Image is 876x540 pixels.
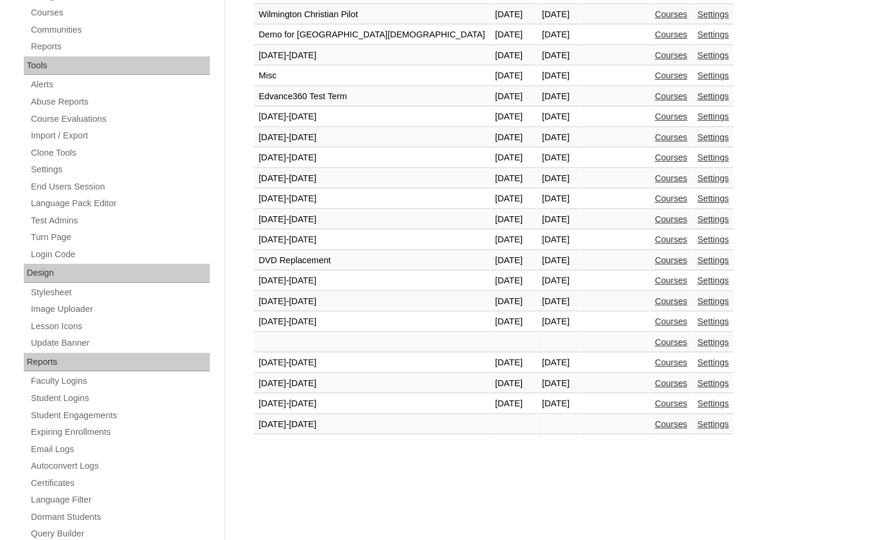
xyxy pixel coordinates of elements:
[537,66,581,86] td: [DATE]
[254,128,490,148] td: [DATE]-[DATE]
[254,25,490,45] td: Demo for [GEOGRAPHIC_DATA][DEMOGRAPHIC_DATA]
[30,77,210,92] a: Alerts
[254,312,490,332] td: [DATE]-[DATE]
[490,271,537,291] td: [DATE]
[30,179,210,194] a: End Users Session
[655,214,688,224] a: Courses
[30,213,210,228] a: Test Admins
[490,189,537,209] td: [DATE]
[30,374,210,389] a: Faculty Logins
[490,87,537,107] td: [DATE]
[490,353,537,373] td: [DATE]
[254,353,490,373] td: [DATE]-[DATE]
[30,319,210,334] a: Lesson Icons
[537,87,581,107] td: [DATE]
[254,46,490,66] td: [DATE]-[DATE]
[490,148,537,168] td: [DATE]
[697,132,729,142] a: Settings
[490,230,537,250] td: [DATE]
[537,374,581,394] td: [DATE]
[655,91,688,101] a: Courses
[537,251,581,271] td: [DATE]
[30,23,210,37] a: Communities
[254,107,490,127] td: [DATE]-[DATE]
[30,285,210,300] a: Stylesheet
[537,128,581,148] td: [DATE]
[697,153,729,162] a: Settings
[655,194,688,203] a: Courses
[537,394,581,414] td: [DATE]
[697,399,729,408] a: Settings
[254,394,490,414] td: [DATE]-[DATE]
[30,476,210,491] a: Certificates
[655,10,688,19] a: Courses
[697,358,729,367] a: Settings
[30,459,210,473] a: Autoconvert Logs
[30,112,210,127] a: Course Evaluations
[655,153,688,162] a: Courses
[655,419,688,429] a: Courses
[655,173,688,183] a: Courses
[490,210,537,230] td: [DATE]
[490,169,537,189] td: [DATE]
[490,128,537,148] td: [DATE]
[697,71,729,80] a: Settings
[537,169,581,189] td: [DATE]
[537,210,581,230] td: [DATE]
[254,292,490,312] td: [DATE]-[DATE]
[490,251,537,271] td: [DATE]
[537,189,581,209] td: [DATE]
[655,317,688,326] a: Courses
[30,408,210,423] a: Student Engagements
[30,425,210,440] a: Expiring Enrollments
[30,336,210,350] a: Update Banner
[30,510,210,525] a: Dormant Students
[254,169,490,189] td: [DATE]-[DATE]
[655,358,688,367] a: Courses
[655,50,688,60] a: Courses
[537,25,581,45] td: [DATE]
[697,173,729,183] a: Settings
[490,374,537,394] td: [DATE]
[490,66,537,86] td: [DATE]
[537,5,581,25] td: [DATE]
[697,214,729,224] a: Settings
[655,30,688,39] a: Courses
[697,112,729,121] a: Settings
[30,94,210,109] a: Abuse Reports
[254,374,490,394] td: [DATE]-[DATE]
[697,235,729,244] a: Settings
[254,66,490,86] td: Misc
[30,230,210,245] a: Turn Page
[655,337,688,347] a: Courses
[490,25,537,45] td: [DATE]
[30,39,210,54] a: Reports
[697,419,729,429] a: Settings
[537,46,581,66] td: [DATE]
[537,312,581,332] td: [DATE]
[490,312,537,332] td: [DATE]
[30,247,210,262] a: Login Code
[254,230,490,250] td: [DATE]-[DATE]
[537,353,581,373] td: [DATE]
[697,276,729,285] a: Settings
[254,210,490,230] td: [DATE]-[DATE]
[30,391,210,406] a: Student Logins
[537,292,581,312] td: [DATE]
[490,292,537,312] td: [DATE]
[697,255,729,265] a: Settings
[697,317,729,326] a: Settings
[655,399,688,408] a: Courses
[254,415,490,435] td: [DATE]-[DATE]
[30,492,210,507] a: Language Filter
[254,5,490,25] td: Wilmington Christian Pilot
[24,353,210,372] div: Reports
[30,162,210,177] a: Settings
[697,378,729,388] a: Settings
[30,146,210,160] a: Clone Tools
[537,271,581,291] td: [DATE]
[697,337,729,347] a: Settings
[655,276,688,285] a: Courses
[254,148,490,168] td: [DATE]-[DATE]
[490,46,537,66] td: [DATE]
